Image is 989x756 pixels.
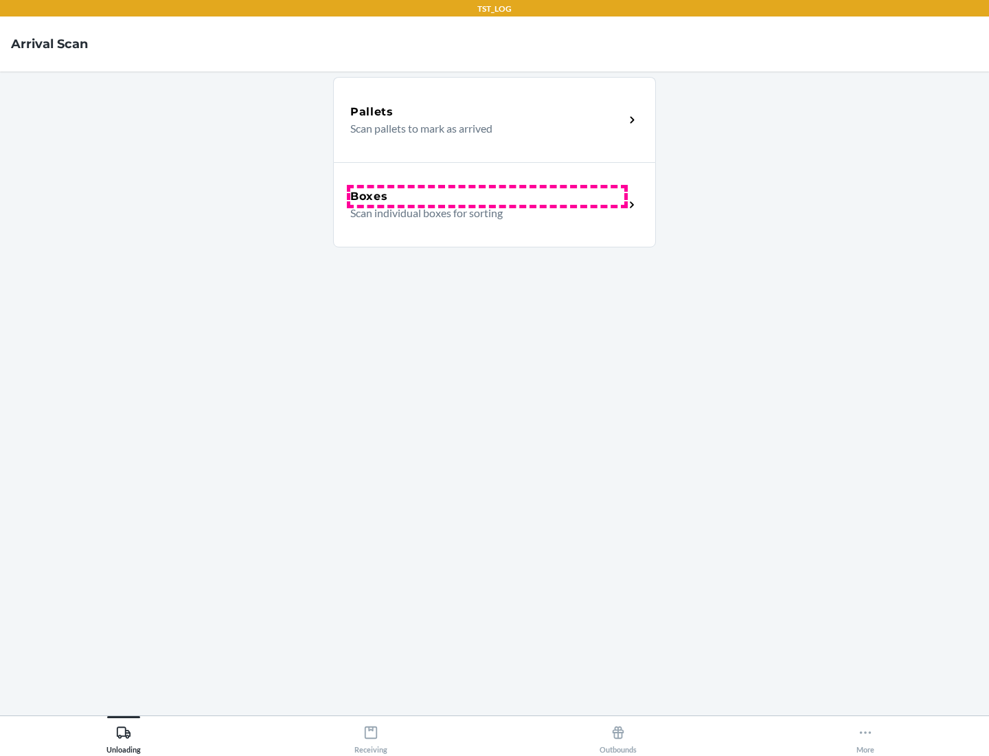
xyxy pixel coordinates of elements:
[11,35,88,53] h4: Arrival Scan
[350,120,613,137] p: Scan pallets to mark as arrived
[354,720,387,754] div: Receiving
[477,3,512,15] p: TST_LOG
[350,104,394,120] h5: Pallets
[106,720,141,754] div: Unloading
[742,716,989,754] button: More
[333,162,656,247] a: BoxesScan individual boxes for sorting
[600,720,637,754] div: Outbounds
[350,205,613,221] p: Scan individual boxes for sorting
[494,716,742,754] button: Outbounds
[856,720,874,754] div: More
[247,716,494,754] button: Receiving
[333,77,656,162] a: PalletsScan pallets to mark as arrived
[350,188,388,205] h5: Boxes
